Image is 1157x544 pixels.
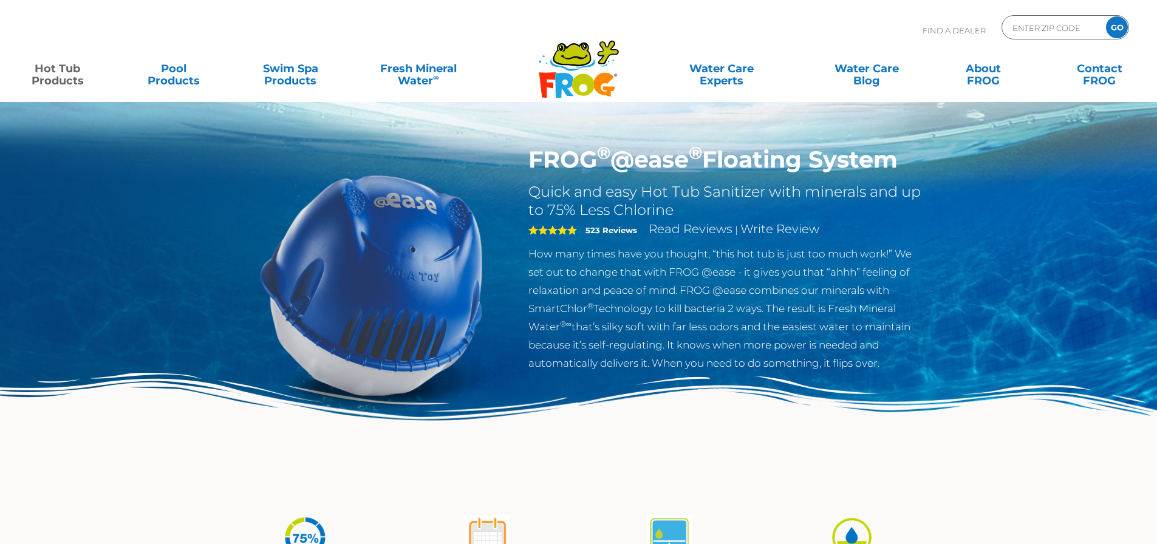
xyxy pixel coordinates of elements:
sup: ® [597,142,610,163]
a: ContactFROG [1054,56,1145,81]
span: 5 [528,225,577,235]
sup: ®∞ [560,319,572,328]
img: Frog Products Logo [532,24,626,98]
a: PoolProducts [129,56,219,81]
input: GO [1106,16,1128,38]
a: Read Reviews [649,222,732,236]
h1: FROG @ease Floating System [528,146,925,174]
span: | [735,224,738,236]
img: hot-tub-product-atease-system.png [233,146,511,424]
a: Swim SpaProducts [245,56,336,81]
strong: 523 Reviews [585,225,637,235]
p: Find A Dealer [923,15,986,46]
p: How many times have you thought, “this hot tub is just too much work!” We set out to change that ... [528,245,925,372]
a: Water CareExperts [648,56,795,81]
a: Write Review [740,222,819,236]
a: AboutFROG [938,56,1028,81]
sup: ® [587,301,593,310]
sup: ® [689,142,702,163]
a: Fresh MineralWater∞ [361,56,475,81]
sup: ∞ [433,72,439,82]
h2: Quick and easy Hot Tub Sanitizer with minerals and up to 75% Less Chlorine [528,183,925,219]
a: Water CareBlog [821,56,912,81]
a: Hot TubProducts [12,56,103,81]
